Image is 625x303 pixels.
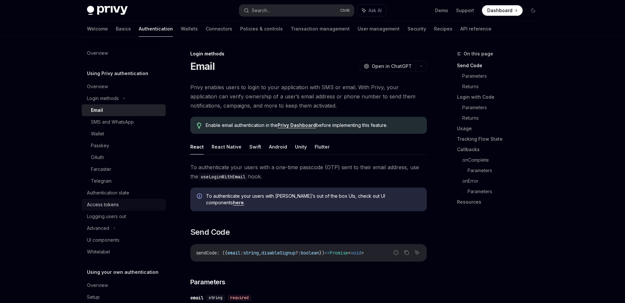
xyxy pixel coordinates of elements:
a: Parameters [462,71,544,81]
div: UI components [87,236,119,244]
h1: Email [190,60,215,72]
a: Overview [82,81,166,92]
div: Access tokens [87,201,119,209]
span: sendCode [196,250,217,256]
a: Passkey [82,140,166,151]
button: React Native [212,139,241,154]
code: useLoginWithEmail [198,173,248,180]
span: Send Code [190,227,230,237]
a: Farcaster [82,163,166,175]
a: Authentication state [82,187,166,199]
span: Enable email authentication in the before implementing this feature. [206,122,420,129]
a: Send Code [457,60,544,71]
div: Logging users out [87,212,126,220]
a: Overview [82,47,166,59]
div: required [228,294,251,301]
a: Parameters [468,165,544,176]
a: User management [358,21,400,37]
span: Parameters [190,277,225,287]
span: : ({ [217,250,227,256]
a: Privy Dashboard [278,122,316,128]
h5: Using Privy authentication [87,70,148,77]
span: Privy enables users to login to your application with SMS or email. With Privy, your application ... [190,83,427,110]
span: Promise [330,250,348,256]
a: Login with Code [457,92,544,102]
div: Setup [87,293,100,301]
a: Transaction management [291,21,350,37]
button: Swift [249,139,261,154]
span: Open in ChatGPT [372,63,412,70]
span: void [351,250,361,256]
span: disableSignup [261,250,296,256]
span: ?: [296,250,301,256]
a: Policies & controls [240,21,283,37]
span: boolean [301,250,319,256]
h5: Using your own authentication [87,268,158,276]
a: Basics [116,21,131,37]
span: string [243,250,259,256]
a: Access tokens [82,199,166,211]
a: onComplete [462,155,544,165]
div: OAuth [91,153,104,161]
svg: Tip [197,123,201,129]
span: : [240,250,243,256]
a: Returns [462,113,544,123]
a: Resources [457,197,544,207]
span: To authenticate your users with a one-time passcode (OTP) sent to their email address, use the hook. [190,163,427,181]
div: email [190,294,203,301]
a: Tracking Flow State [457,134,544,144]
a: Recipes [434,21,452,37]
span: On this page [464,50,493,58]
button: Unity [295,139,307,154]
span: > [361,250,364,256]
svg: Info [197,193,203,200]
div: Farcaster [91,165,111,173]
button: Ask AI [413,248,421,257]
div: SMS and WhatsApp [91,118,134,126]
div: Advanced [87,224,109,232]
div: Overview [87,83,108,91]
a: SMS and WhatsApp [82,116,166,128]
a: UI components [82,234,166,246]
button: Flutter [315,139,330,154]
button: Android [269,139,287,154]
span: To authenticate your users with [PERSON_NAME]’s out of the box UIs, check out UI components . [206,193,420,206]
a: Parameters [462,102,544,113]
button: Search...CtrlK [239,5,354,16]
img: dark logo [87,6,128,15]
div: Login methods [87,94,119,102]
a: Authentication [139,21,173,37]
span: }) [319,250,324,256]
a: Welcome [87,21,108,37]
div: Search... [252,7,270,14]
span: string [209,295,222,300]
a: Setup [82,291,166,303]
a: Wallets [181,21,198,37]
div: Email [91,106,103,114]
span: , [259,250,261,256]
span: => [324,250,330,256]
button: Copy the contents from the code block [402,248,411,257]
div: Wallet [91,130,104,138]
a: Parameters [468,186,544,197]
div: Overview [87,49,108,57]
a: Demo [435,7,448,14]
div: Telegram [91,177,112,185]
button: React [190,139,204,154]
a: Connectors [206,21,232,37]
button: Report incorrect code [392,248,400,257]
a: Wallet [82,128,166,140]
a: API reference [460,21,491,37]
button: Ask AI [357,5,386,16]
span: Ctrl K [340,8,350,13]
a: Returns [462,81,544,92]
span: email [227,250,240,256]
a: Usage [457,123,544,134]
a: Telegram [82,175,166,187]
a: Logging users out [82,211,166,222]
div: Login methods [190,51,427,57]
div: Passkey [91,142,109,150]
span: < [348,250,351,256]
span: Dashboard [487,7,512,14]
a: Security [407,21,426,37]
